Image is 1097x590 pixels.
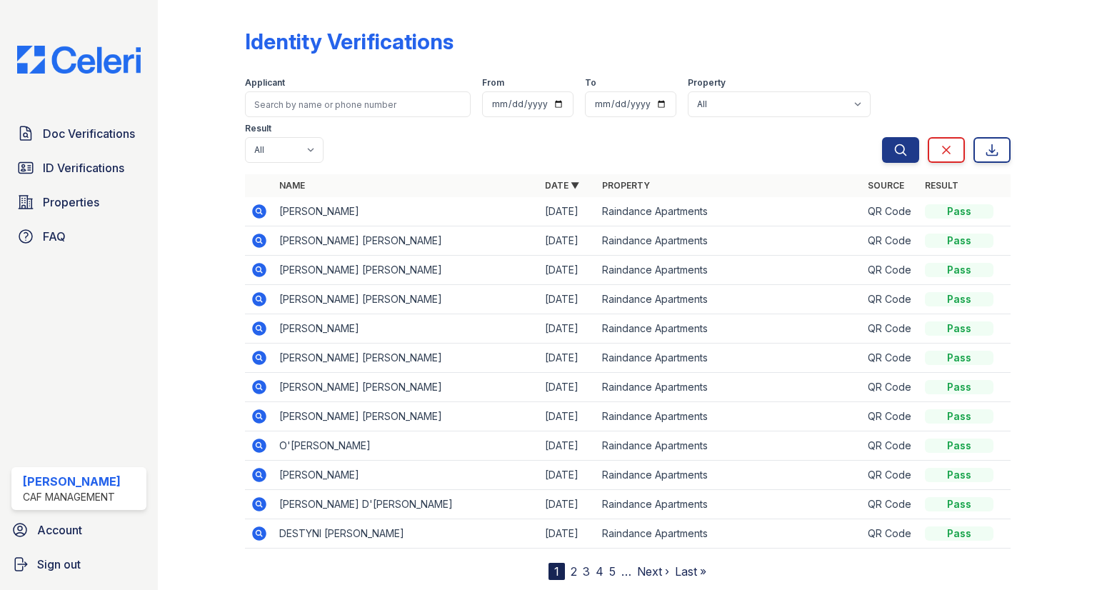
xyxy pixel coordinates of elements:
span: Sign out [37,556,81,573]
td: [PERSON_NAME] [PERSON_NAME] [274,344,539,373]
div: Pass [925,321,993,336]
span: … [621,563,631,580]
a: Next › [637,564,669,579]
a: 5 [609,564,616,579]
td: [DATE] [539,519,596,549]
td: Raindance Apartments [596,373,862,402]
a: FAQ [11,222,146,251]
div: 1 [548,563,565,580]
div: Pass [925,234,993,248]
a: Doc Verifications [11,119,146,148]
td: Raindance Apartments [596,226,862,256]
a: Date ▼ [545,180,579,191]
td: [PERSON_NAME] [PERSON_NAME] [274,402,539,431]
td: QR Code [862,402,919,431]
td: [PERSON_NAME] [274,197,539,226]
td: [DATE] [539,461,596,490]
a: Account [6,516,152,544]
td: Raindance Apartments [596,256,862,285]
a: Name [279,180,305,191]
td: [PERSON_NAME] [274,461,539,490]
span: Account [37,521,82,539]
a: 2 [571,564,577,579]
td: [DATE] [539,490,596,519]
td: QR Code [862,461,919,490]
td: QR Code [862,373,919,402]
div: Identity Verifications [245,29,454,54]
div: Pass [925,409,993,424]
td: QR Code [862,490,919,519]
div: Pass [925,439,993,453]
td: [DATE] [539,402,596,431]
a: 4 [596,564,603,579]
td: [DATE] [539,256,596,285]
div: Pass [925,292,993,306]
td: QR Code [862,519,919,549]
td: [PERSON_NAME] [PERSON_NAME] [274,373,539,402]
span: Doc Verifications [43,125,135,142]
td: QR Code [862,314,919,344]
img: CE_Logo_Blue-a8612792a0a2168367f1c8372b55b34899dd931a85d93a1a3d3e32e68fde9ad4.png [6,46,152,74]
td: Raindance Apartments [596,402,862,431]
td: Raindance Apartments [596,344,862,373]
a: Source [868,180,904,191]
a: Result [925,180,958,191]
td: O'[PERSON_NAME] [274,431,539,461]
td: QR Code [862,344,919,373]
div: CAF Management [23,490,121,504]
td: QR Code [862,285,919,314]
div: Pass [925,468,993,482]
td: Raindance Apartments [596,490,862,519]
td: [DATE] [539,431,596,461]
td: QR Code [862,256,919,285]
label: Property [688,77,726,89]
div: [PERSON_NAME] [23,473,121,490]
td: Raindance Apartments [596,285,862,314]
label: Applicant [245,77,285,89]
div: Pass [925,351,993,365]
div: Pass [925,497,993,511]
a: Last » [675,564,706,579]
span: Properties [43,194,99,211]
td: QR Code [862,431,919,461]
label: To [585,77,596,89]
td: Raindance Apartments [596,519,862,549]
td: [DATE] [539,285,596,314]
td: [PERSON_NAME] [PERSON_NAME] [274,256,539,285]
td: Raindance Apartments [596,431,862,461]
label: From [482,77,504,89]
div: Pass [925,380,993,394]
span: ID Verifications [43,159,124,176]
td: [PERSON_NAME] [PERSON_NAME] [274,226,539,256]
div: Pass [925,204,993,219]
td: QR Code [862,226,919,256]
td: [DATE] [539,344,596,373]
td: [PERSON_NAME] [PERSON_NAME] [274,285,539,314]
a: ID Verifications [11,154,146,182]
td: [DATE] [539,197,596,226]
a: Property [602,180,650,191]
div: Pass [925,526,993,541]
span: FAQ [43,228,66,245]
input: Search by name or phone number [245,91,471,117]
td: Raindance Apartments [596,197,862,226]
td: [PERSON_NAME] D'[PERSON_NAME] [274,490,539,519]
td: [DATE] [539,314,596,344]
div: Pass [925,263,993,277]
td: Raindance Apartments [596,314,862,344]
a: Sign out [6,550,152,579]
td: [DATE] [539,373,596,402]
td: Raindance Apartments [596,461,862,490]
td: DESTYNI [PERSON_NAME] [274,519,539,549]
label: Result [245,123,271,134]
td: QR Code [862,197,919,226]
a: Properties [11,188,146,216]
a: 3 [583,564,590,579]
td: [PERSON_NAME] [274,314,539,344]
td: [DATE] [539,226,596,256]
